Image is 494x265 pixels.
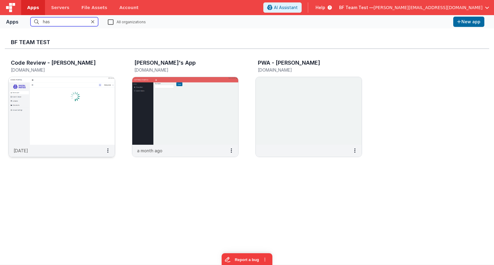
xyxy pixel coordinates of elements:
[274,5,298,11] span: AI Assistant
[263,2,302,13] button: AI Assistant
[11,60,96,66] h3: Code Review - [PERSON_NAME]
[11,39,483,45] h3: BF Team Test
[339,5,489,11] button: BF Team Test — [PERSON_NAME][EMAIL_ADDRESS][DOMAIN_NAME]
[30,17,98,26] input: Search apps
[137,147,162,154] p: a month ago
[11,68,100,72] h5: [DOMAIN_NAME]
[51,5,69,11] span: Servers
[453,17,484,27] button: New app
[82,5,107,11] span: File Assets
[134,60,196,66] h3: [PERSON_NAME]'s App
[316,5,325,11] span: Help
[6,18,18,25] div: Apps
[134,68,223,72] h5: [DOMAIN_NAME]
[14,147,28,154] p: [DATE]
[374,5,483,11] span: [PERSON_NAME][EMAIL_ADDRESS][DOMAIN_NAME]
[258,60,320,66] h3: PWA - [PERSON_NAME]
[27,5,39,11] span: Apps
[108,19,146,24] label: All organizations
[339,5,374,11] span: BF Team Test —
[258,68,347,72] h5: [DOMAIN_NAME]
